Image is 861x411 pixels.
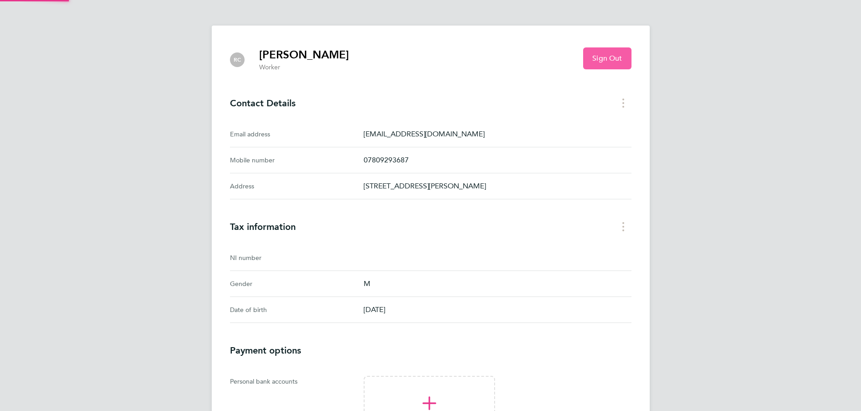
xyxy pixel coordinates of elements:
[230,304,364,315] div: Date of birth
[615,96,631,110] button: Contact Details menu
[230,52,245,67] div: Rob Coyle
[259,47,349,62] h2: [PERSON_NAME]
[230,181,364,192] div: Address
[364,155,631,166] p: 07809293687
[230,278,364,289] div: Gender
[230,155,364,166] div: Mobile number
[230,345,631,356] h3: Payment options
[364,304,631,315] p: [DATE]
[230,98,631,109] h3: Contact Details
[364,181,631,192] p: [STREET_ADDRESS][PERSON_NAME]
[615,219,631,234] button: Tax information menu
[234,57,241,63] span: RC
[364,278,631,289] p: M
[230,221,631,232] h3: Tax information
[583,47,631,69] button: Sign Out
[230,129,364,140] div: Email address
[230,252,364,263] div: NI number
[592,54,622,63] span: Sign Out
[364,129,631,140] p: [EMAIL_ADDRESS][DOMAIN_NAME]
[259,63,349,72] p: Worker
